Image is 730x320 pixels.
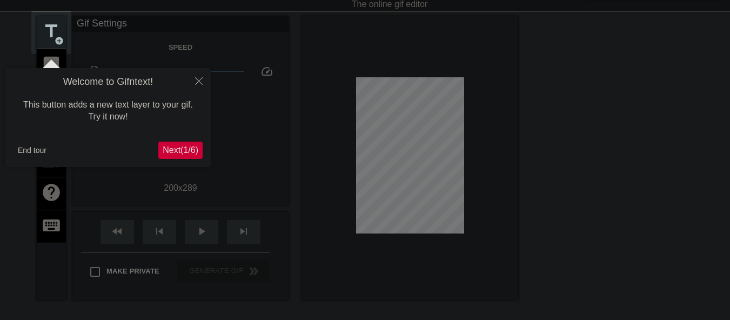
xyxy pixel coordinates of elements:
[14,142,51,158] button: End tour
[14,88,203,134] div: This button adds a new text layer to your gif. Try it now!
[187,68,211,93] button: Close
[163,145,198,155] span: Next ( 1 / 6 )
[158,142,203,159] button: Next
[14,76,203,88] h4: Welcome to Gifntext!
